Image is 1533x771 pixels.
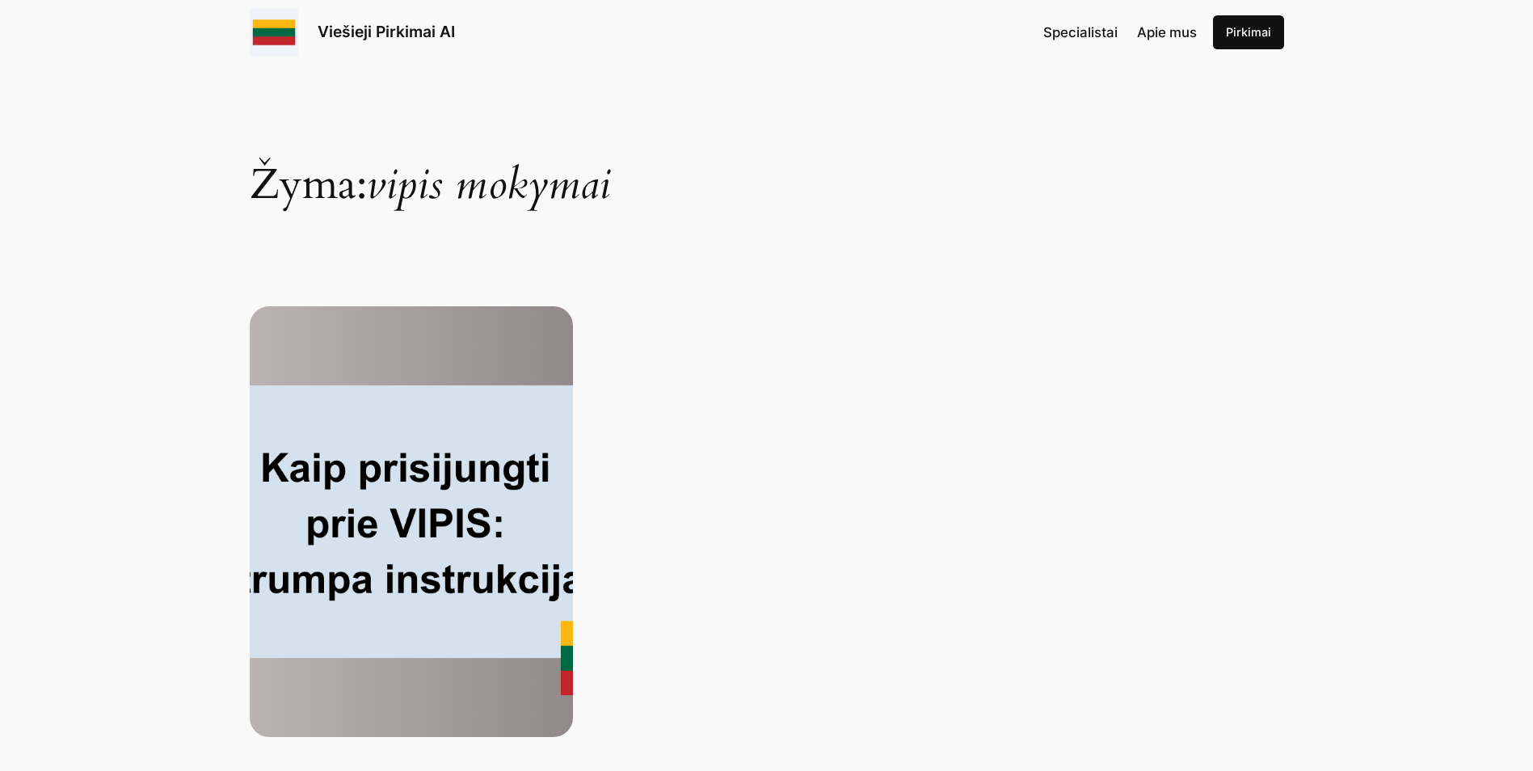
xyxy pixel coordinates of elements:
[367,156,610,213] span: vipis mokymai
[250,80,1284,206] h1: Žyma:
[1137,24,1197,40] span: Apie mus
[250,8,298,57] img: Viešieji pirkimai logo
[250,306,573,737] img: Kaip prisijungti prie VIPIS ir naudotis sistema: trumpa instrukcija
[1213,15,1284,49] a: Pirkimai
[318,22,455,41] a: Viešieji Pirkimai AI
[1043,24,1118,40] span: Specialistai
[1043,22,1197,43] nav: Navigation
[1137,22,1197,43] a: Apie mus
[1043,22,1118,43] a: Specialistai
